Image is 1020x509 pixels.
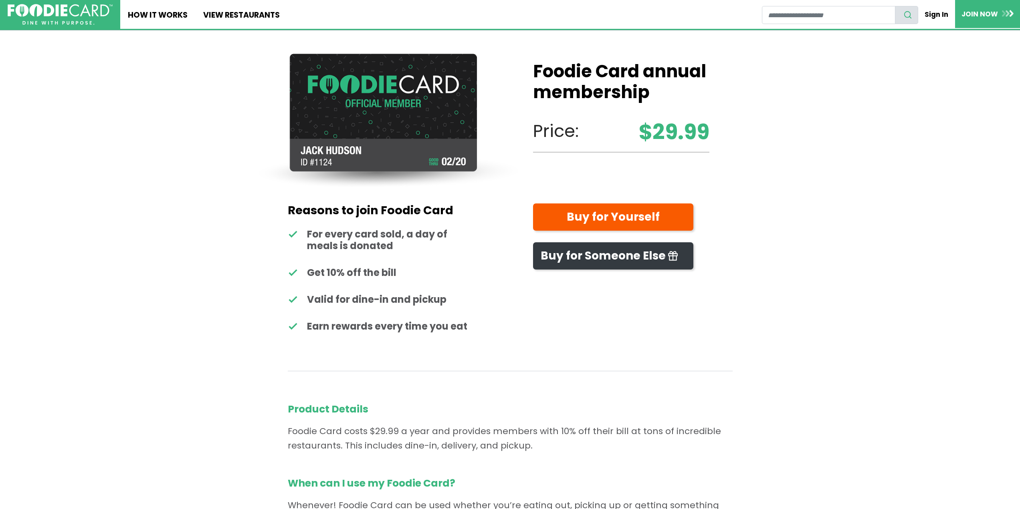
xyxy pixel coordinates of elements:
[288,267,472,279] li: Get 10% off the bill
[288,203,472,217] h2: Reasons to join Foodie Card
[533,61,709,103] h1: Foodie Card annual membership
[762,6,895,24] input: restaurant search
[288,476,733,491] strong: When can I use my Foodie Card?
[533,203,693,231] a: Buy for Yourself
[639,116,709,148] strong: $29.99
[8,4,113,25] img: FoodieCard; Eat, Drink, Save, Donate
[288,402,733,453] p: Foodie Card costs $29.99 a year and provides members with 10% off their bill at tons of incredibl...
[895,6,918,24] button: search
[533,118,709,144] p: Price:
[288,402,733,416] strong: Product Details
[533,242,693,270] a: Buy for Someone Else
[918,6,955,23] a: Sign In
[288,229,472,252] li: For every card sold, a day of meals is donated
[288,294,472,306] li: Valid for dine-in and pickup
[288,321,472,332] li: Earn rewards every time you eat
